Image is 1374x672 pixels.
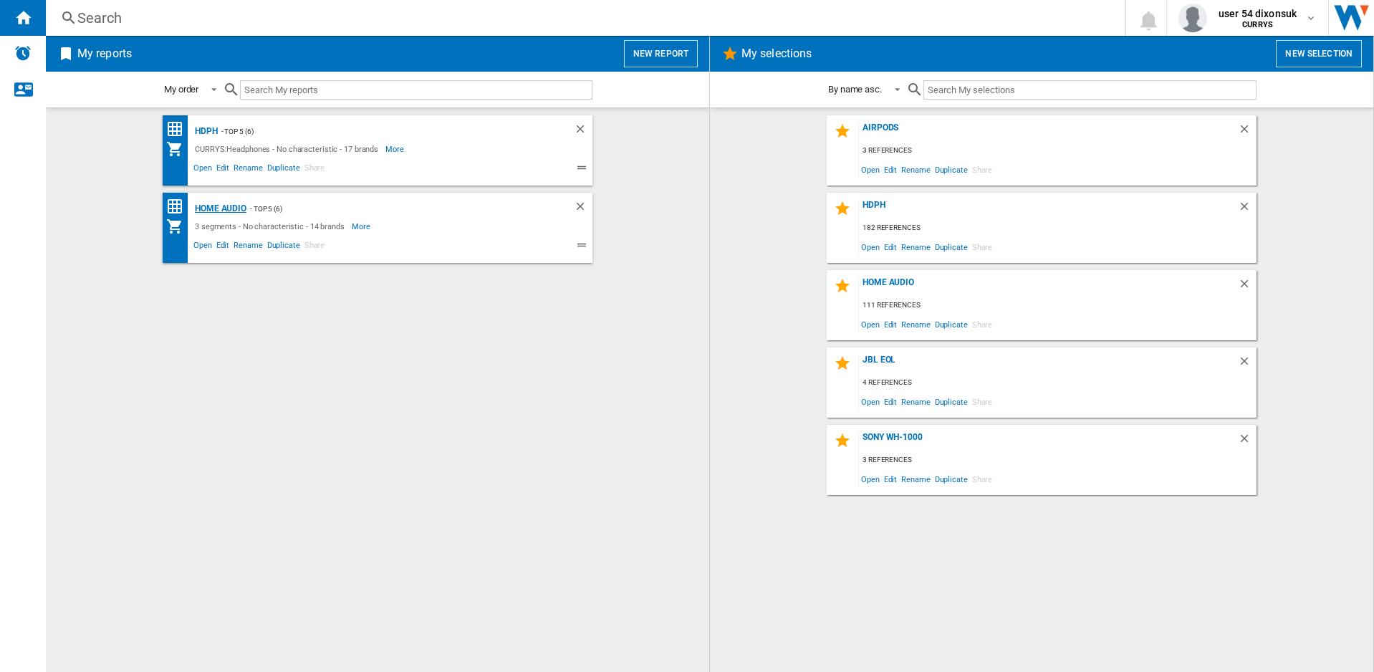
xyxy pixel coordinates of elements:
span: user 54 dixonsuk [1219,6,1297,21]
div: HDPH [191,123,218,140]
span: Edit [882,237,900,256]
div: - Top 5 (6) [246,200,545,218]
div: 111 references [859,297,1257,315]
div: Delete [574,200,592,218]
div: Price Matrix [166,198,191,216]
div: By name asc. [828,84,882,95]
input: Search My reports [240,80,592,100]
span: Edit [882,160,900,179]
span: Duplicate [265,239,302,256]
span: More [352,218,373,235]
span: Open [859,237,882,256]
span: Duplicate [933,315,970,334]
span: Edit [882,315,900,334]
div: Home Audio [191,200,246,218]
span: Rename [899,237,932,256]
div: Price Matrix [166,120,191,138]
span: Share [970,237,995,256]
span: Open [859,160,882,179]
h2: My selections [739,40,815,67]
div: HDPH [859,200,1238,219]
div: Delete [1238,123,1257,142]
span: More [385,140,406,158]
button: New selection [1276,40,1362,67]
span: Open [859,469,882,489]
span: Edit [214,239,232,256]
span: Share [302,239,327,256]
div: Delete [1238,200,1257,219]
div: 182 references [859,219,1257,237]
span: Rename [231,239,264,256]
div: Search [77,8,1087,28]
span: Rename [231,161,264,178]
div: Delete [1238,277,1257,297]
span: Share [970,160,995,179]
button: New report [624,40,698,67]
div: Delete [574,123,592,140]
span: Duplicate [933,392,970,411]
span: Open [191,161,214,178]
div: Delete [1238,355,1257,374]
img: alerts-logo.svg [14,44,32,62]
div: Sony WH-1000 [859,432,1238,451]
div: Airpods [859,123,1238,142]
span: Share [970,469,995,489]
div: Delete [1238,432,1257,451]
input: Search My selections [923,80,1257,100]
span: Rename [899,160,932,179]
span: Edit [882,469,900,489]
img: profile.jpg [1178,4,1207,32]
span: Rename [899,315,932,334]
span: Open [859,392,882,411]
div: JBL EOL [859,355,1238,374]
span: Duplicate [933,237,970,256]
h2: My reports [75,40,135,67]
span: Rename [899,469,932,489]
b: CURRYS [1242,20,1273,29]
span: Rename [899,392,932,411]
div: 3 references [859,142,1257,160]
span: Share [970,315,995,334]
div: Home Audio [859,277,1238,297]
div: 4 references [859,374,1257,392]
span: Duplicate [933,469,970,489]
div: My Assortment [166,140,191,158]
span: Duplicate [265,161,302,178]
span: Duplicate [933,160,970,179]
div: CURRYS:Headphones - No characteristic - 17 brands [191,140,385,158]
span: Open [191,239,214,256]
div: My order [164,84,198,95]
span: Share [970,392,995,411]
span: Share [302,161,327,178]
span: Open [859,315,882,334]
div: My Assortment [166,218,191,235]
span: Edit [214,161,232,178]
span: Edit [882,392,900,411]
div: 3 segments - No characteristic - 14 brands [191,218,352,235]
div: 3 references [859,451,1257,469]
div: - Top 5 (6) [218,123,545,140]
